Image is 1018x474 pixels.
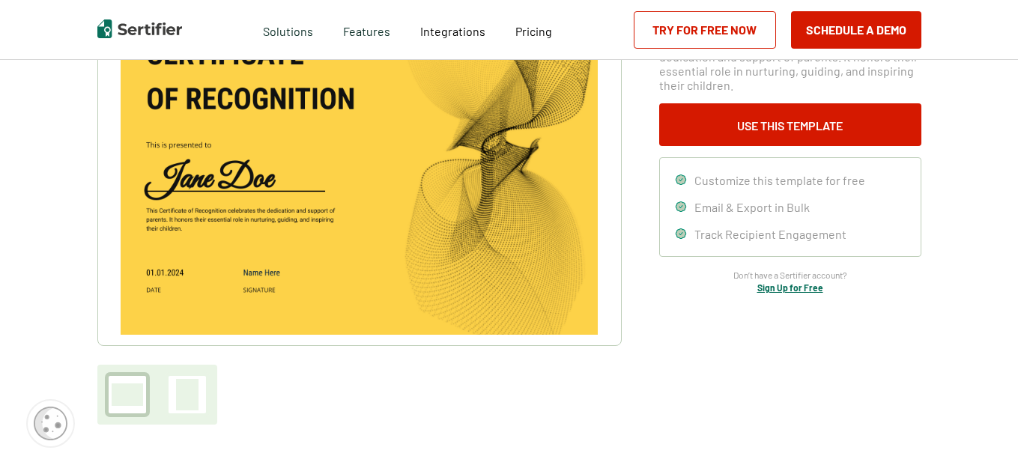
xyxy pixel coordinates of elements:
a: Try for Free Now [634,11,776,49]
img: Cookie Popup Icon [34,407,67,440]
span: Integrations [420,24,485,38]
span: This Certificate of Recognition celebrates the dedication and support of parents. It honors their... [659,35,921,92]
span: Pricing [515,24,552,38]
a: Sign Up for Free [757,282,823,293]
span: Solutions [263,20,313,39]
button: Schedule a Demo [791,11,921,49]
iframe: Chat Widget [943,402,1018,474]
span: Email & Export in Bulk [694,200,810,214]
img: Sertifier | Digital Credentialing Platform [97,19,182,38]
a: Pricing [515,20,552,39]
span: Track Recipient Engagement [694,227,846,241]
a: Integrations [420,20,485,39]
button: Use This Template [659,103,921,146]
span: Features [343,20,390,39]
span: Don’t have a Sertifier account? [733,268,847,282]
span: Customize this template for free [694,173,865,187]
